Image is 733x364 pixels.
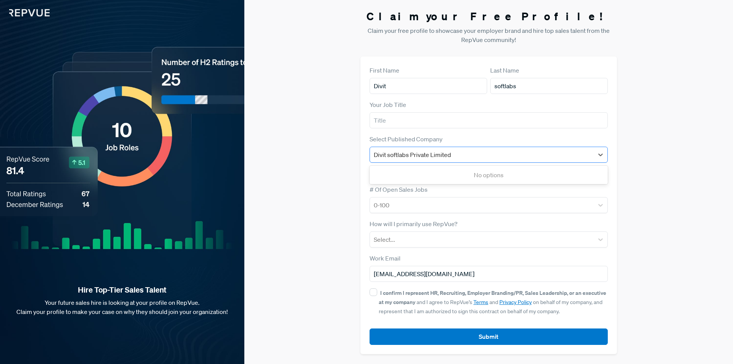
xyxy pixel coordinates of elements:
img: tab_keywords_by_traffic_grey.svg [77,46,83,52]
div: Domain Overview [31,47,68,52]
img: logo_orange.svg [12,12,18,18]
strong: I confirm I represent HR, Recruiting, Employer Branding/PR, Sales Leadership, or an executive at ... [379,289,606,306]
p: Your future sales hire is looking at your profile on RepVue. Claim your profile to make your case... [12,298,232,316]
label: Last Name [490,66,519,75]
label: Your Job Title [370,100,406,109]
div: No options [370,167,608,183]
img: tab_domain_overview_orange.svg [22,46,28,52]
button: Submit [370,328,608,345]
input: Last Name [490,78,608,94]
input: Email [370,266,608,282]
label: # Of Open Sales Jobs [370,185,428,194]
input: Title [370,112,608,128]
label: First Name [370,66,399,75]
p: Claim your free profile to showcase your employer brand and hire top sales talent from the RepVue... [360,26,617,44]
div: v 4.0.25 [21,12,37,18]
span: and I agree to RepVue’s and on behalf of my company, and represent that I am authorized to sign t... [379,290,606,315]
div: Keywords by Traffic [86,47,126,52]
div: Domain: [DOMAIN_NAME] [20,20,84,26]
img: website_grey.svg [12,20,18,26]
a: Terms [473,299,488,306]
strong: Hire Top-Tier Sales Talent [12,285,232,295]
a: Privacy Policy [499,299,532,306]
label: Select Published Company [370,134,442,144]
label: How will I primarily use RepVue? [370,219,457,228]
h3: Claim your Free Profile! [360,10,617,23]
input: First Name [370,78,487,94]
label: Work Email [370,254,400,263]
